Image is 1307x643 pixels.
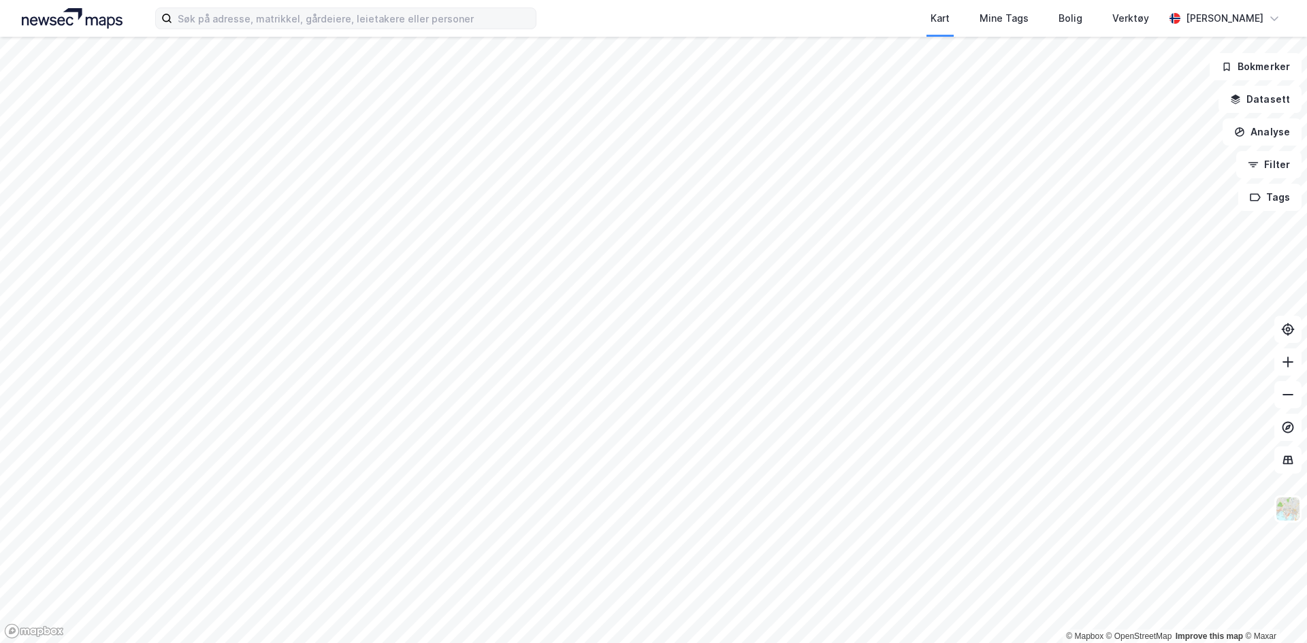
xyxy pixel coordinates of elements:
img: logo.a4113a55bc3d86da70a041830d287a7e.svg [22,8,123,29]
div: Mine Tags [980,10,1029,27]
div: Kontrollprogram for chat [1239,578,1307,643]
div: Bolig [1059,10,1082,27]
div: Kart [931,10,950,27]
div: [PERSON_NAME] [1186,10,1263,27]
input: Søk på adresse, matrikkel, gårdeiere, leietakere eller personer [172,8,536,29]
div: Verktøy [1112,10,1149,27]
iframe: Chat Widget [1239,578,1307,643]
